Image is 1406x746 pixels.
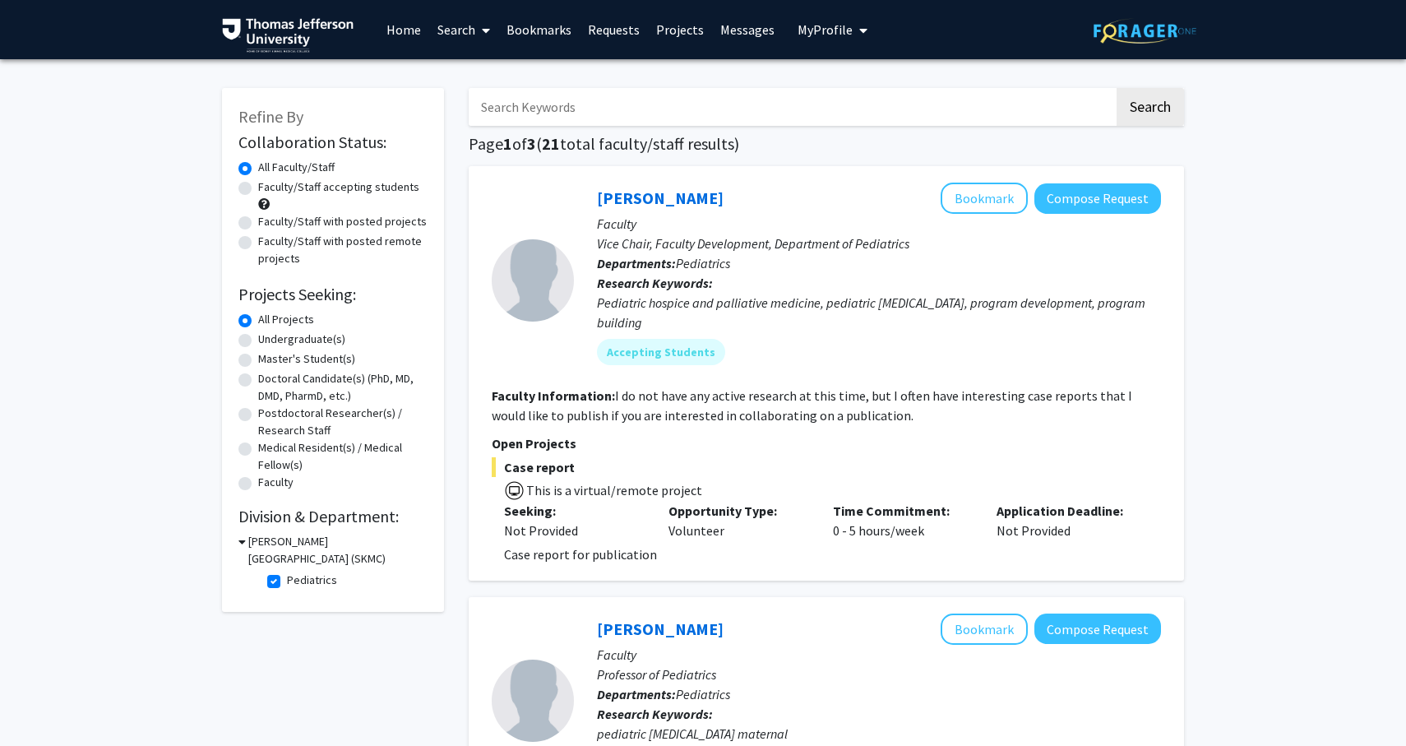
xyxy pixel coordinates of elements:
p: Time Commitment: [833,501,973,521]
span: Pediatrics [676,686,730,702]
p: Application Deadline: [997,501,1136,521]
a: Projects [648,1,712,58]
div: 0 - 5 hours/week [821,501,985,540]
h1: Page of ( total faculty/staff results) [469,134,1184,154]
label: Faculty/Staff with posted remote projects [258,233,428,267]
button: Search [1117,88,1184,126]
h2: Projects Seeking: [238,285,428,304]
b: Research Keywords: [597,275,713,291]
a: Search [429,1,498,58]
button: Compose Request to Neera Goyal [1034,614,1161,644]
p: Open Projects [492,433,1161,453]
label: All Projects [258,311,314,328]
div: Not Provided [984,501,1149,540]
a: Home [378,1,429,58]
div: Volunteer [656,501,821,540]
span: This is a virtual/remote project [525,482,702,498]
div: Pediatric hospice and palliative medicine, pediatric [MEDICAL_DATA], program development, program... [597,293,1161,332]
iframe: Chat [12,672,70,734]
span: Pediatrics [676,255,730,271]
label: Faculty/Staff with posted projects [258,213,427,230]
span: 1 [503,133,512,154]
label: Undergraduate(s) [258,331,345,348]
a: Bookmarks [498,1,580,58]
label: Doctoral Candidate(s) (PhD, MD, DMD, PharmD, etc.) [258,370,428,405]
p: Vice Chair, Faculty Development, Department of Pediatrics [597,234,1161,253]
button: Compose Request to Elissa Miller [1034,183,1161,214]
a: Messages [712,1,783,58]
label: Pediatrics [287,572,337,589]
span: 21 [542,133,560,154]
p: Faculty [597,214,1161,234]
p: Faculty [597,645,1161,665]
h3: [PERSON_NAME][GEOGRAPHIC_DATA] (SKMC) [248,533,428,568]
input: Search Keywords [469,88,1114,126]
p: Seeking: [504,501,644,521]
span: 3 [527,133,536,154]
button: Add Elissa Miller to Bookmarks [941,183,1028,214]
div: pediatric [MEDICAL_DATA] maternal [597,724,1161,744]
label: Postdoctoral Researcher(s) / Research Staff [258,405,428,439]
a: [PERSON_NAME] [597,188,724,208]
label: Master's Student(s) [258,350,355,368]
p: Opportunity Type: [668,501,808,521]
a: Requests [580,1,648,58]
label: All Faculty/Staff [258,159,335,176]
label: Faculty [258,474,294,491]
b: Research Keywords: [597,706,713,722]
p: Case report for publication [504,544,1161,564]
img: ForagerOne Logo [1094,18,1196,44]
b: Faculty Information: [492,387,615,404]
b: Departments: [597,686,676,702]
span: My Profile [798,21,853,38]
label: Medical Resident(s) / Medical Fellow(s) [258,439,428,474]
fg-read-more: I do not have any active research at this time, but I often have interesting case reports that I ... [492,387,1132,424]
mat-chip: Accepting Students [597,339,725,365]
span: Refine By [238,106,303,127]
span: Case report [492,457,1161,477]
button: Add Neera Goyal to Bookmarks [941,614,1028,645]
img: Thomas Jefferson University Logo [222,18,354,53]
h2: Collaboration Status: [238,132,428,152]
p: Professor of Pediatrics [597,665,1161,684]
a: [PERSON_NAME] [597,619,724,639]
h2: Division & Department: [238,507,428,526]
b: Departments: [597,255,676,271]
div: Not Provided [504,521,644,540]
label: Faculty/Staff accepting students [258,178,419,196]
